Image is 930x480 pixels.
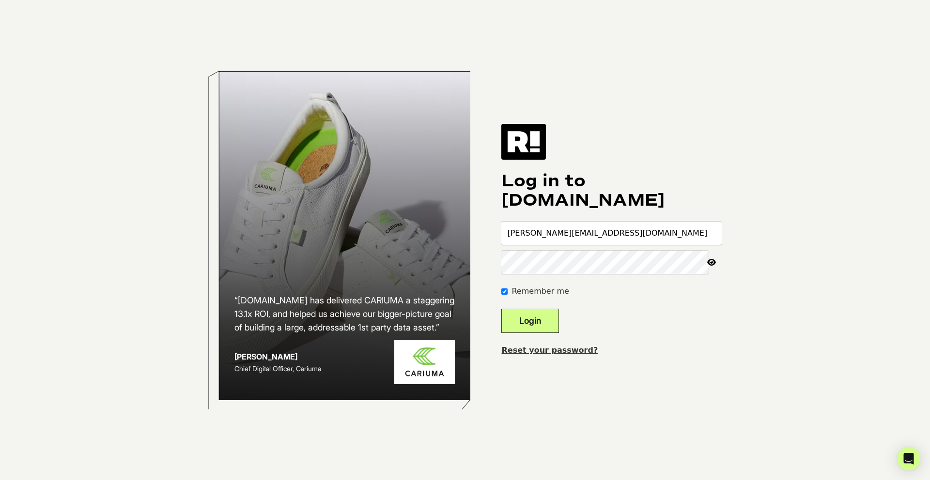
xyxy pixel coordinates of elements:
div: Open Intercom Messenger [897,447,920,470]
label: Remember me [511,285,569,297]
h2: “[DOMAIN_NAME] has delivered CARIUMA a staggering 13.1x ROI, and helped us achieve our bigger-pic... [234,294,455,334]
input: Email [501,222,722,245]
a: Reset your password? [501,345,598,355]
button: Login [501,309,559,333]
img: Retention.com [501,124,546,160]
span: Chief Digital Officer, Cariuma [234,364,321,373]
h1: Log in to [DOMAIN_NAME] [501,171,722,210]
strong: [PERSON_NAME] [234,352,297,361]
img: Cariuma [394,340,455,384]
